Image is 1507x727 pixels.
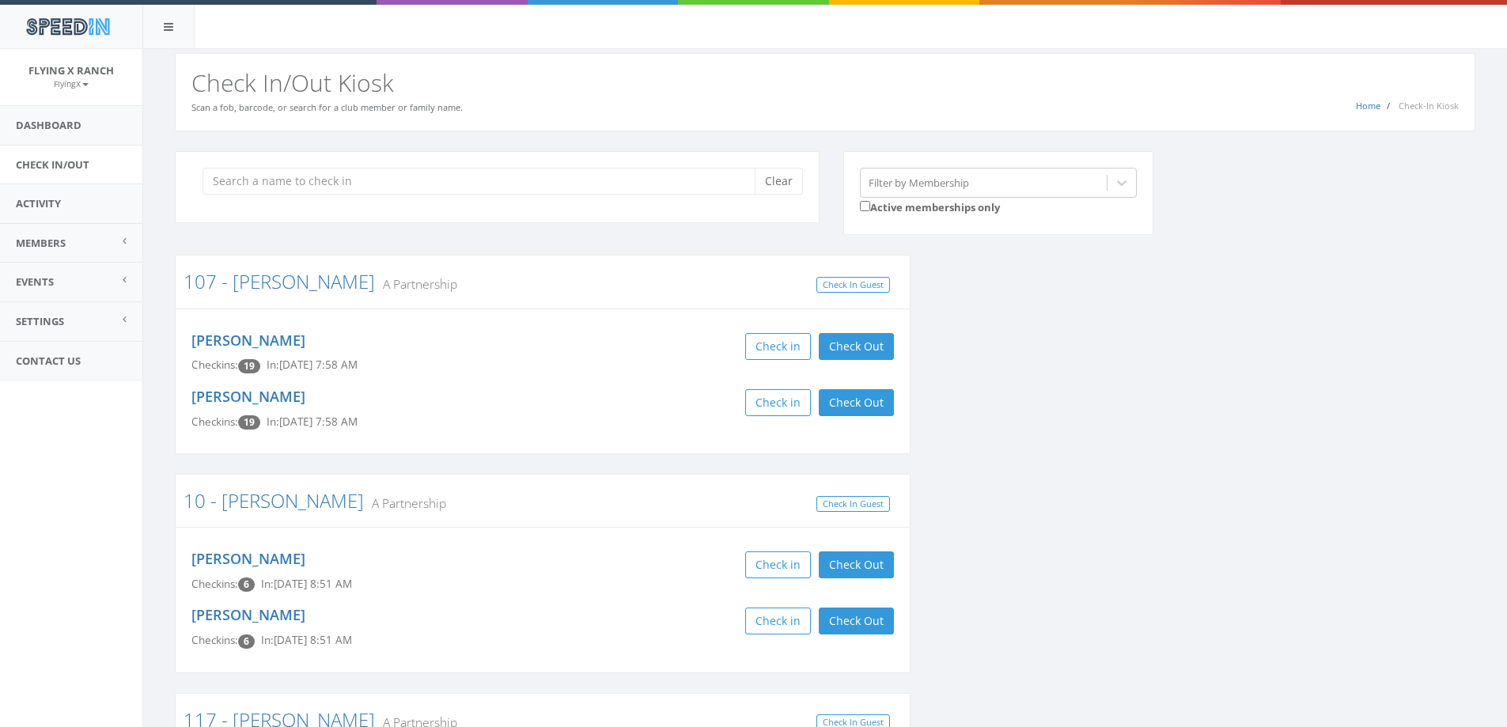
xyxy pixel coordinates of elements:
[191,633,238,647] span: Checkins:
[819,551,894,578] button: Check Out
[191,577,238,591] span: Checkins:
[16,236,66,250] span: Members
[745,333,811,360] button: Check in
[191,415,238,429] span: Checkins:
[860,201,870,211] input: Active memberships only
[54,78,89,89] small: FlyingX
[1399,100,1459,112] span: Check-In Kiosk
[267,358,358,372] span: In: [DATE] 7:58 AM
[238,359,260,373] span: Checkin count
[16,354,81,368] span: Contact Us
[238,415,260,430] span: Checkin count
[816,496,890,513] a: Check In Guest
[184,268,375,294] a: 107 - [PERSON_NAME]
[375,275,457,293] small: A Partnership
[816,277,890,293] a: Check In Guest
[191,331,305,350] a: [PERSON_NAME]
[238,577,255,592] span: Checkin count
[28,63,114,78] span: Flying X Ranch
[1356,100,1380,112] a: Home
[745,389,811,416] button: Check in
[267,415,358,429] span: In: [DATE] 7:58 AM
[238,634,255,649] span: Checkin count
[203,168,767,195] input: Search a name to check in
[191,358,238,372] span: Checkins:
[261,633,352,647] span: In: [DATE] 8:51 AM
[191,549,305,568] a: [PERSON_NAME]
[364,494,446,512] small: A Partnership
[745,551,811,578] button: Check in
[819,333,894,360] button: Check Out
[191,605,305,624] a: [PERSON_NAME]
[755,168,803,195] button: Clear
[16,314,64,328] span: Settings
[54,76,89,90] a: FlyingX
[819,389,894,416] button: Check Out
[860,198,1000,215] label: Active memberships only
[18,12,117,41] img: speedin_logo.png
[869,175,969,190] div: Filter by Membership
[184,487,364,513] a: 10 - [PERSON_NAME]
[745,608,811,634] button: Check in
[16,275,54,289] span: Events
[191,387,305,406] a: [PERSON_NAME]
[261,577,352,591] span: In: [DATE] 8:51 AM
[191,70,1459,96] h2: Check In/Out Kiosk
[191,101,463,113] small: Scan a fob, barcode, or search for a club member or family name.
[819,608,894,634] button: Check Out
